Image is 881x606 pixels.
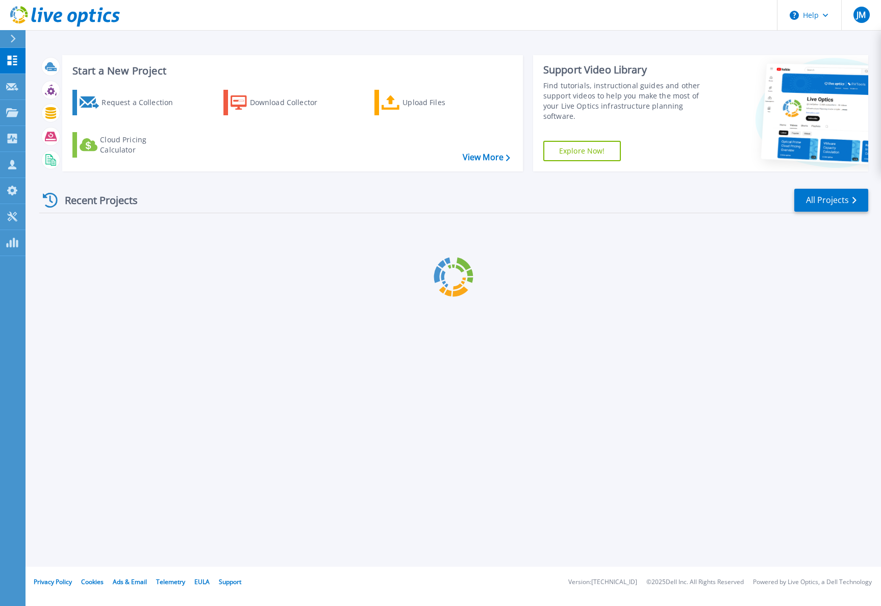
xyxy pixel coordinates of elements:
[194,577,210,586] a: EULA
[463,153,510,162] a: View More
[219,577,241,586] a: Support
[113,577,147,586] a: Ads & Email
[646,579,744,586] li: © 2025 Dell Inc. All Rights Reserved
[39,188,152,213] div: Recent Projects
[568,579,637,586] li: Version: [TECHNICAL_ID]
[72,65,510,77] h3: Start a New Project
[374,90,488,115] a: Upload Files
[402,92,484,113] div: Upload Files
[72,90,186,115] a: Request a Collection
[543,81,713,121] div: Find tutorials, instructional guides and other support videos to help you make the most of your L...
[102,92,183,113] div: Request a Collection
[250,92,332,113] div: Download Collector
[81,577,104,586] a: Cookies
[857,11,866,19] span: JM
[100,135,182,155] div: Cloud Pricing Calculator
[543,63,713,77] div: Support Video Library
[34,577,72,586] a: Privacy Policy
[543,141,621,161] a: Explore Now!
[753,579,872,586] li: Powered by Live Optics, a Dell Technology
[223,90,337,115] a: Download Collector
[72,132,186,158] a: Cloud Pricing Calculator
[156,577,185,586] a: Telemetry
[794,189,868,212] a: All Projects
